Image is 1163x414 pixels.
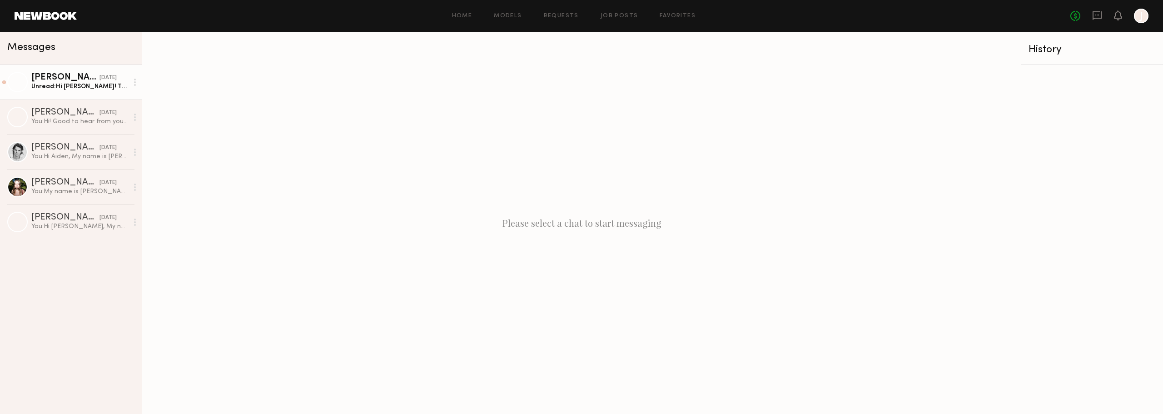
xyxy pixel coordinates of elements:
div: [DATE] [99,74,117,82]
div: [DATE] [99,109,117,117]
div: [PERSON_NAME] [31,143,99,152]
a: Requests [544,13,579,19]
div: You: Hi Aiden, My name is [PERSON_NAME] and I'm the VP of Marketing and Brand operations for Love... [31,152,128,161]
div: You: Hi! Good to hear from you. I've attached a screenshot of the garments. A little bit of seaso... [31,117,128,126]
div: [PERSON_NAME] [31,213,99,222]
div: Unread: Hi [PERSON_NAME]! Thanks for reaching out, I appreciate the offer but wanted to point out... [31,82,128,91]
a: Favorites [660,13,696,19]
div: [PERSON_NAME] [31,73,99,82]
div: History [1029,45,1156,55]
div: [DATE] [99,179,117,187]
a: Models [494,13,522,19]
div: You: Hi [PERSON_NAME], My name is [PERSON_NAME] and I'm the VP of Marketing and Brand operations ... [31,222,128,231]
div: [PERSON_NAME] [31,178,99,187]
a: Home [452,13,472,19]
div: [DATE] [99,214,117,222]
div: Please select a chat to start messaging [142,32,1021,414]
a: Job Posts [601,13,638,19]
div: [DATE] [99,144,117,152]
div: You: My name is [PERSON_NAME] and I'm the VP of Marketing and Brand operations for Lovers. I am b... [31,187,128,196]
span: Messages [7,42,55,53]
a: J [1134,9,1148,23]
div: [PERSON_NAME] [31,108,99,117]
